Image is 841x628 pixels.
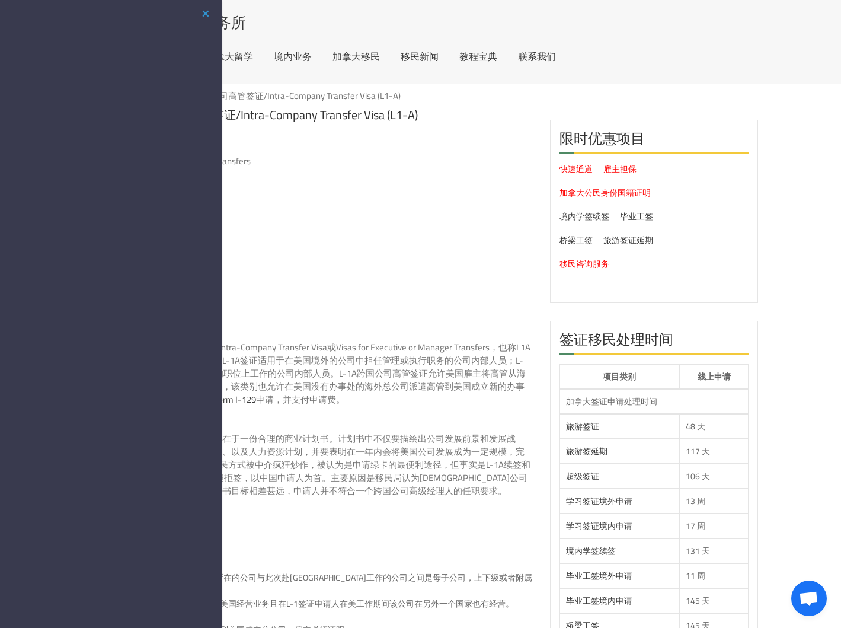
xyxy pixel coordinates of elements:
a: 毕业工签境内申请 [566,593,632,608]
span: » [120,87,401,104]
a: 联系我们 [518,52,556,61]
a: 加拿大留学 [206,52,253,61]
p: 美国L1A跨国公司高管签证，即Intra-Company Transfer Visa或Visas for Executive or Manager Transfers，也称L1A跨国经历签证，简... [98,328,532,432]
p: L1A签证 [98,168,532,181]
a: 加拿大公民身份国籍证明 [559,185,651,200]
td: 17 周 [679,514,749,538]
a: 移民新闻 [401,52,439,61]
td: 145 天 [679,588,749,613]
h2: 签证移民处理时间 [559,330,749,355]
a: 境内业务 [274,52,312,61]
a: 超级签证 [566,468,599,484]
a: 学习签证境内申请 [566,518,632,534]
p: L-1A在初次申请时并不难，关键在于一份合理的商业计划书。计划书中不仅要描绘出公司发展前景和发展战略，更要有财务预算、盈利预测、以及人力资源计划，并要表明在一年内会将美国公司发展成为一定规模，完... [98,432,532,498]
a: 学习签证境外申请 [566,493,632,509]
h2: 限时优惠项目 [559,129,749,154]
a: 毕业工签境外申请 [566,568,632,584]
div: Open chat [791,581,827,616]
li: L-1签证申请人原来所在的公司与此次赴[GEOGRAPHIC_DATA]工作的公司之间是母子公司，上下级或者附属公司关系； [145,571,532,597]
a: 旅游签证 [566,419,599,434]
li: 公司目前或者即将在美国经营业务且在L-1签证申请人在美工作期间该公司在另外一个国家也有经营。 [145,597,532,610]
a: 境内学签续签 [566,543,616,559]
a: 境内学签续签 [559,209,609,224]
td: 48 天 [679,414,749,439]
a: 旅游签证延期 [603,232,653,248]
td: 11 周 [679,563,749,588]
h1: L1A美国跨国公司高管签证/Intra-Company Transfer Visa (L1-A) [98,102,532,122]
td: 106 天 [679,464,749,489]
a: 毕业工签 [620,209,653,224]
span: » [98,87,401,104]
a: 快速通道 [559,161,593,177]
th: 项目类别 [559,364,679,389]
td: 13 周 [679,489,749,514]
th: 线上申请 [679,364,749,389]
a: 加拿大移民 [332,52,380,61]
td: 117 天 [679,439,749,464]
a: 桥梁工签 [559,232,593,248]
p: Nonimmigrant Visa L1A Visa L1A Visa Executive or Manager Transfers [98,129,532,168]
p: L-1A跨国公司高管签证雇主条件 [98,524,532,550]
a: 旅游签延期 [566,444,607,459]
a: 雇主担保 [603,161,637,177]
a: Form I-129 [213,391,256,408]
div: 加拿大签证申请处理时间 [566,396,743,407]
li: L-1A签证雇主基本条件 [121,558,532,610]
td: 131 天 [679,538,749,563]
a: 移民咨询服务 [559,256,609,272]
span: L1A美国跨国公司高管签证/Intra-Company Transfer Visa (L1-A) [161,87,401,104]
a: 教程宝典 [459,52,497,61]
